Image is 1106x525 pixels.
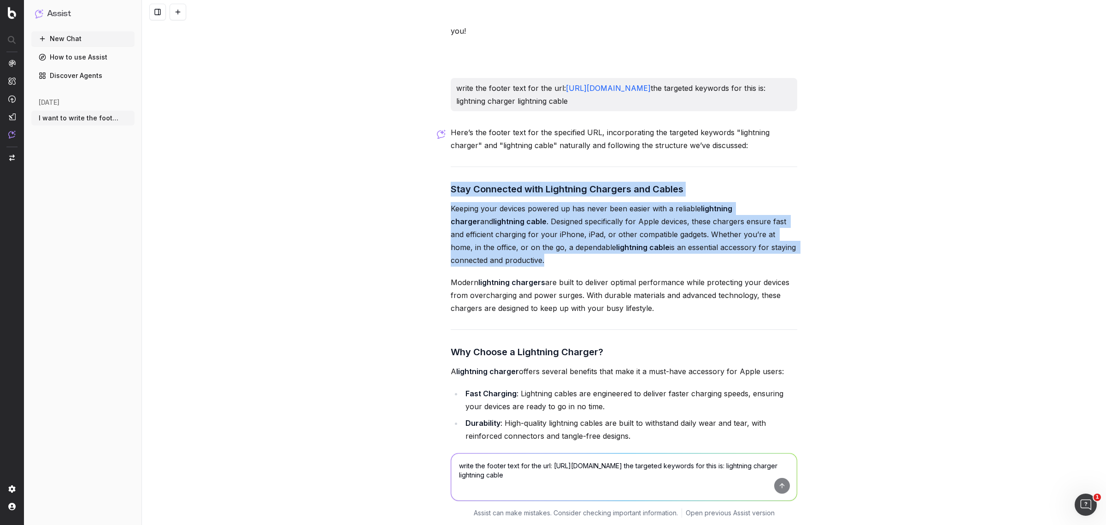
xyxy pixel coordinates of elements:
img: Intelligence [8,77,16,85]
span: I want to write the footer text. The foo [39,113,120,123]
a: How to use Assist [31,50,135,65]
img: Activation [8,95,16,103]
img: Setting [8,485,16,493]
button: Assist [35,7,131,20]
img: My account [8,503,16,510]
strong: Fast Charging [465,389,517,398]
img: Botify logo [8,7,16,19]
p: Assist can make mistakes. Consider checking important information. [474,508,678,518]
h3: Stay Connected with Lightning Chargers and Cables [451,182,797,197]
p: A offers several benefits that make it a must-have accessory for Apple users: [451,365,797,378]
a: Discover Agents [31,68,135,83]
button: I want to write the footer text. The foo [31,111,135,125]
a: [URL][DOMAIN_NAME] [566,84,651,93]
img: Botify assist logo [437,130,446,139]
li: : Lightning cables are engineered to deliver faster charging speeds, ensuring your devices are re... [463,387,797,413]
h3: Why Choose a Lightning Charger? [451,345,797,359]
img: Studio [8,113,16,120]
img: Assist [35,9,43,18]
button: New Chat [31,31,135,46]
p: Keeping your devices powered up has never been easier with a reliable and . Designed specifically... [451,202,797,267]
h1: Assist [47,7,71,20]
img: Analytics [8,60,16,67]
strong: lightning chargers [478,278,545,287]
li: : High-quality lightning cables are built to withstand daily wear and tear, with reinforced conne... [463,417,797,442]
p: Modern are built to deliver optimal performance while protecting your devices from overcharging a... [451,276,797,315]
span: [DATE] [39,98,59,107]
strong: Durability [465,418,500,428]
a: Open previous Assist version [686,508,775,518]
strong: lightning charger [456,367,519,376]
span: 1 [1094,494,1101,501]
img: Switch project [9,155,15,161]
iframe: Intercom live chat [1075,494,1097,516]
p: Here’s the footer text for the specified URL, incorporating the targeted keywords "lightning char... [451,126,797,152]
p: write the footer text for the url: the targeted keywords for this is: lightning charger lightning... [456,82,792,107]
strong: lightning cable [493,217,547,226]
img: Assist [8,131,16,138]
strong: lightning cable [616,243,670,252]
